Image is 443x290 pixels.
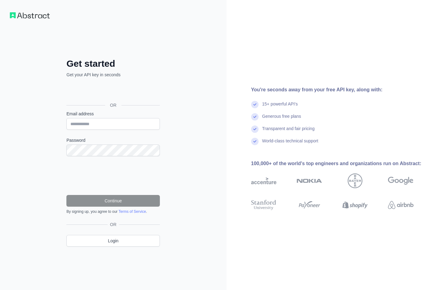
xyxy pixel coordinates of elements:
p: Get your API key in seconds [66,72,160,78]
span: OR [105,102,121,108]
img: check mark [251,125,259,133]
img: nokia [297,173,322,188]
img: payoneer [297,199,322,211]
iframe: Sign in with Google Button [63,85,162,98]
img: accenture [251,173,277,188]
img: stanford university [251,199,277,211]
label: Password [66,137,160,143]
div: Generous free plans [262,113,301,125]
img: google [388,173,413,188]
div: You're seconds away from your free API key, along with: [251,86,433,93]
div: Transparent and fair pricing [262,125,315,138]
iframe: reCAPTCHA [66,164,160,188]
div: 100,000+ of the world's top engineers and organizations run on Abstract: [251,160,433,167]
img: shopify [342,199,368,211]
span: OR [108,221,119,228]
img: Workflow [10,12,50,18]
div: By signing up, you agree to our . [66,209,160,214]
h2: Get started [66,58,160,69]
img: check mark [251,113,259,121]
img: airbnb [388,199,413,211]
img: check mark [251,138,259,145]
button: Continue [66,195,160,207]
div: World-class technical support [262,138,318,150]
a: Login [66,235,160,247]
img: bayer [348,173,362,188]
div: 15+ powerful API's [262,101,298,113]
label: Email address [66,111,160,117]
img: check mark [251,101,259,108]
a: Terms of Service [118,209,146,214]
